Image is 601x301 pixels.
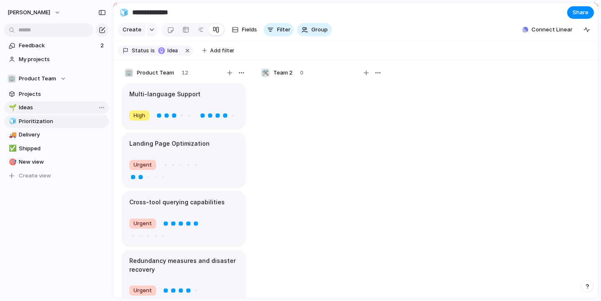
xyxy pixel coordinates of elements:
[532,26,573,34] span: Connect Linear
[127,284,158,297] button: Urgent
[122,83,245,129] div: Multi-language SupportHigh
[129,139,210,148] h1: Landing Page Optimization
[117,6,131,19] button: 🧊
[9,157,15,167] div: 🎯
[127,217,158,230] button: Urgent
[9,144,15,153] div: ✅
[19,75,56,83] span: Product Team
[4,142,109,155] a: ✅Shipped
[182,69,188,77] span: 12
[4,6,65,19] button: [PERSON_NAME]
[567,6,594,19] button: Share
[19,131,106,139] span: Delivery
[8,103,16,112] button: 🌱
[264,23,294,36] button: Filter
[519,23,576,36] button: Connect Linear
[300,69,303,77] span: 0
[149,46,157,55] button: is
[167,47,180,54] span: Idea
[19,117,106,126] span: Prioritization
[19,41,98,50] span: Feedback
[8,131,16,139] button: 🚚
[229,23,260,36] button: Fields
[118,23,146,36] button: Create
[9,103,15,113] div: 🌱
[129,256,238,274] h1: Redundancy measures and disaster recovery
[9,116,15,126] div: 🧊
[277,26,290,34] span: Filter
[19,158,106,166] span: New view
[19,90,106,98] span: Projects
[4,170,109,182] button: Create view
[137,69,174,77] span: Product Team
[19,144,106,153] span: Shipped
[119,7,128,18] div: 🧊
[134,219,152,228] span: Urgent
[4,115,109,128] a: 🧊Prioritization
[134,286,152,295] span: Urgent
[122,133,245,187] div: Landing Page OptimizationUrgent
[210,47,234,54] span: Add filter
[19,103,106,112] span: Ideas
[573,8,588,17] span: Share
[134,111,145,120] span: High
[122,191,245,246] div: Cross-tool querying capabilitiesUrgent
[156,46,182,55] button: Idea
[8,117,16,126] button: 🧊
[4,88,109,100] a: Projects
[100,41,105,50] span: 2
[123,26,141,34] span: Create
[129,90,200,99] h1: Multi-language Support
[19,55,106,64] span: My projects
[127,109,152,122] button: High
[311,26,328,34] span: Group
[134,161,152,169] span: Urgent
[8,8,50,17] span: [PERSON_NAME]
[4,156,109,168] a: 🎯New view
[129,198,225,207] h1: Cross-tool querying capabilities
[273,69,293,77] span: Team 2
[4,101,109,114] a: 🌱Ideas
[261,69,270,77] div: 🛠️
[151,47,155,54] span: is
[127,158,158,172] button: Urgent
[297,23,332,36] button: Group
[197,45,239,57] button: Add filter
[125,69,133,77] div: 🏢
[242,26,257,34] span: Fields
[8,144,16,153] button: ✅
[8,158,16,166] button: 🎯
[4,72,109,85] button: 🏢Product Team
[4,53,109,66] a: My projects
[19,172,51,180] span: Create view
[8,75,16,83] div: 🏢
[4,129,109,141] a: 🚚Delivery
[132,47,149,54] span: Status
[4,39,109,52] a: Feedback2
[9,130,15,140] div: 🚚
